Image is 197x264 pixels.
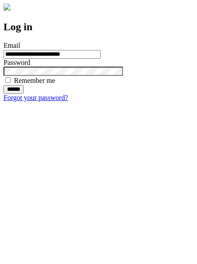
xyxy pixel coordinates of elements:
[4,59,30,66] label: Password
[14,77,55,84] label: Remember me
[4,94,68,101] a: Forgot your password?
[4,21,193,33] h2: Log in
[4,42,20,49] label: Email
[4,4,11,11] img: logo-4e3dc11c47720685a147b03b5a06dd966a58ff35d612b21f08c02c0306f2b779.png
